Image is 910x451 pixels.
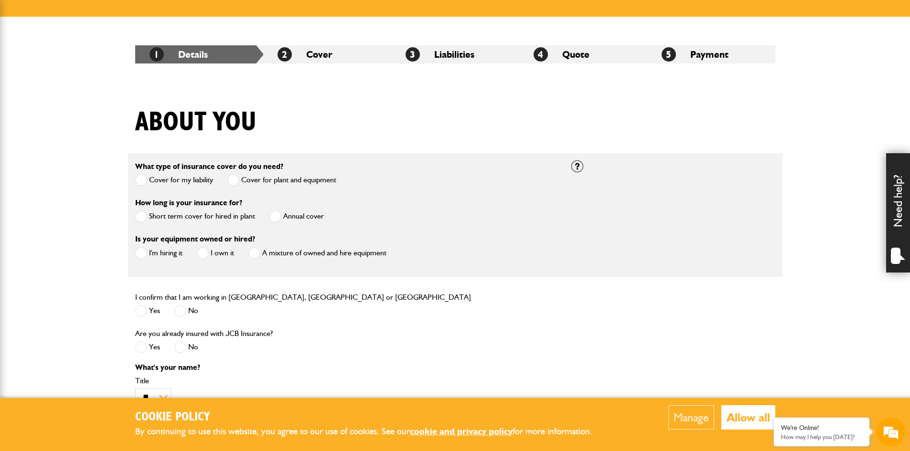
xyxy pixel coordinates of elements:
a: cookie and privacy policy [410,426,513,437]
label: Yes [135,305,160,317]
span: 2 [278,47,292,62]
li: Liabilities [391,45,519,63]
label: Are you already insured with JCB Insurance? [135,330,273,337]
label: Is your equipment owned or hired? [135,235,255,243]
div: We're Online! [781,424,862,432]
label: I own it [197,247,234,259]
label: Cover for my liability [135,174,213,186]
button: Allow all [721,405,775,430]
li: Cover [263,45,391,63]
li: Quote [519,45,647,63]
label: What type of insurance cover do you need? [135,163,283,170]
label: I'm hiring it [135,247,182,259]
div: Need help? [886,153,910,273]
button: Manage [668,405,714,430]
span: 1 [150,47,164,62]
label: Short term cover for hired in plant [135,210,255,222]
label: Annual cover [269,210,324,222]
label: A mixture of owned and hire equipment [248,247,386,259]
label: No [174,305,198,317]
p: What's your name? [135,364,557,371]
label: Yes [135,341,160,353]
h2: Cookie Policy [135,410,608,425]
h1: About you [135,106,257,138]
label: Cover for plant and equipment [227,174,336,186]
span: 4 [534,47,548,62]
label: How long is your insurance for? [135,199,242,207]
li: Details [135,45,263,63]
label: No [174,341,198,353]
span: 5 [662,47,676,62]
span: 3 [406,47,420,62]
label: I confirm that I am working in [GEOGRAPHIC_DATA], [GEOGRAPHIC_DATA] or [GEOGRAPHIC_DATA] [135,294,471,301]
li: Payment [647,45,775,63]
p: By continuing to use this website, you agree to our use of cookies. See our for more information. [135,424,608,439]
p: How may I help you today? [781,433,862,441]
label: Title [135,377,557,385]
